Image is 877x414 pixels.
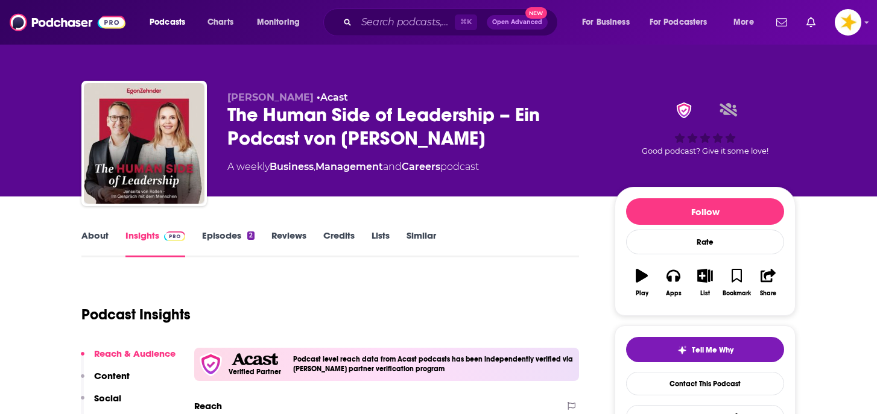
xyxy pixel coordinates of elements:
a: Show notifications dropdown [802,12,820,33]
span: • [317,92,348,103]
input: Search podcasts, credits, & more... [356,13,455,32]
button: Apps [657,261,689,304]
button: Reach & Audience [81,348,176,370]
div: 2 [247,231,255,240]
a: Charts [200,13,241,32]
a: Episodes2 [202,230,255,257]
img: The Human Side of Leadership – Ein Podcast von Egon Zehnder [84,83,204,204]
a: Lists [372,230,390,257]
button: open menu [642,13,725,32]
a: InsightsPodchaser Pro [125,230,185,257]
h2: Reach [194,400,222,412]
span: Monitoring [257,14,300,31]
button: tell me why sparkleTell Me Why [626,337,784,362]
button: open menu [249,13,315,32]
span: More [733,14,754,31]
div: List [700,290,710,297]
a: Careers [402,161,440,172]
h5: Verified Partner [229,368,281,375]
button: Content [81,370,130,392]
span: , [314,161,315,172]
button: open menu [574,13,645,32]
h4: Podcast level reach data from Acast podcasts has been independently verified via [PERSON_NAME] pa... [293,355,574,373]
span: and [383,161,402,172]
p: Reach & Audience [94,348,176,359]
button: open menu [141,13,201,32]
h1: Podcast Insights [81,306,191,324]
a: Show notifications dropdown [771,12,792,33]
button: open menu [725,13,769,32]
span: Tell Me Why [692,345,733,355]
div: Share [760,290,776,297]
span: ⌘ K [455,14,477,30]
img: Acast [232,353,277,366]
button: Follow [626,198,784,225]
button: Show profile menu [835,9,861,36]
span: For Business [582,14,630,31]
img: Podchaser - Follow, Share and Rate Podcasts [10,11,125,34]
span: Good podcast? Give it some love! [642,146,768,155]
span: New [525,7,547,19]
img: tell me why sparkle [677,345,687,355]
p: Social [94,392,121,404]
span: [PERSON_NAME] [227,92,314,103]
a: Similar [407,230,436,257]
button: List [689,261,721,304]
a: Acast [320,92,348,103]
span: For Podcasters [650,14,708,31]
img: User Profile [835,9,861,36]
p: Content [94,370,130,381]
div: Apps [666,290,682,297]
span: Open Advanced [492,19,542,25]
span: Podcasts [150,14,185,31]
img: verified Badge [673,102,695,118]
a: About [81,230,109,257]
a: Management [315,161,383,172]
a: Business [270,161,314,172]
div: A weekly podcast [227,160,479,174]
div: Rate [626,230,784,254]
img: verfied icon [199,353,223,376]
a: Credits [323,230,355,257]
a: Contact This Podcast [626,372,784,395]
button: Share [753,261,784,304]
button: Bookmark [721,261,752,304]
span: Charts [207,14,233,31]
img: Podchaser Pro [164,231,185,241]
button: Open AdvancedNew [487,15,548,30]
div: Play [636,290,648,297]
button: Play [626,261,657,304]
div: verified BadgeGood podcast? Give it some love! [615,92,796,166]
a: Reviews [271,230,306,257]
div: Bookmark [723,290,751,297]
span: Logged in as Spreaker_Prime [835,9,861,36]
div: Search podcasts, credits, & more... [335,8,569,36]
